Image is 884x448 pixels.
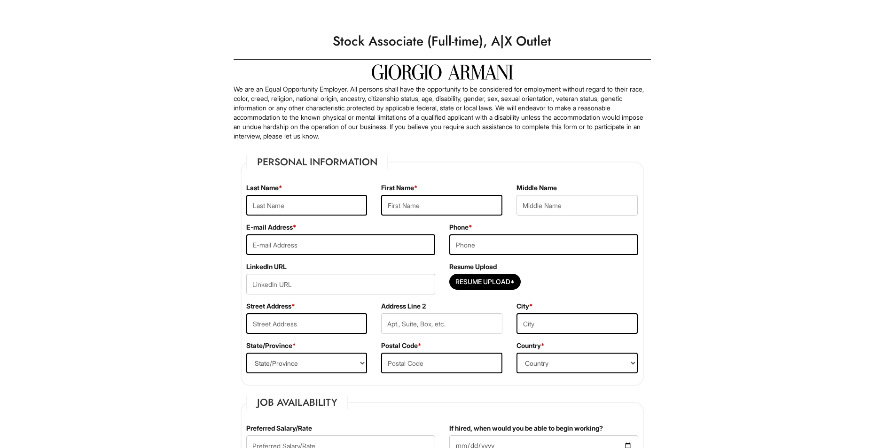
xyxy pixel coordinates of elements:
label: Street Address [246,301,295,311]
label: Resume Upload [449,262,497,271]
label: First Name [381,183,418,193]
legend: Job Availability [246,395,348,409]
input: Postal Code [381,353,502,373]
label: Country [516,341,545,350]
input: Middle Name [516,195,638,216]
input: Street Address [246,313,368,334]
label: State/Province [246,341,296,350]
select: State/Province [246,353,368,373]
select: Country [516,353,638,373]
input: City [516,313,638,334]
label: Last Name [246,183,282,193]
label: City [516,301,533,311]
label: Phone [449,223,472,232]
button: Resume Upload*Resume Upload* [449,274,521,290]
label: Address Line 2 [381,301,426,311]
legend: Personal Information [246,155,388,169]
input: LinkedIn URL [246,274,435,294]
label: LinkedIn URL [246,262,287,271]
p: We are an Equal Opportunity Employer. All persons shall have the opportunity to be considered for... [234,85,651,141]
input: E-mail Address [246,234,435,255]
input: Last Name [246,195,368,216]
h1: Stock Associate (Full-time), A|X Outlet [229,28,656,54]
input: First Name [381,195,502,216]
input: Phone [449,234,638,255]
label: E-mail Address [246,223,297,232]
label: If hired, when would you be able to begin working? [449,424,603,433]
input: Apt., Suite, Box, etc. [381,313,502,334]
img: Giorgio Armani [372,64,513,80]
label: Middle Name [516,183,557,193]
label: Preferred Salary/Rate [246,424,312,433]
label: Postal Code [381,341,422,350]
